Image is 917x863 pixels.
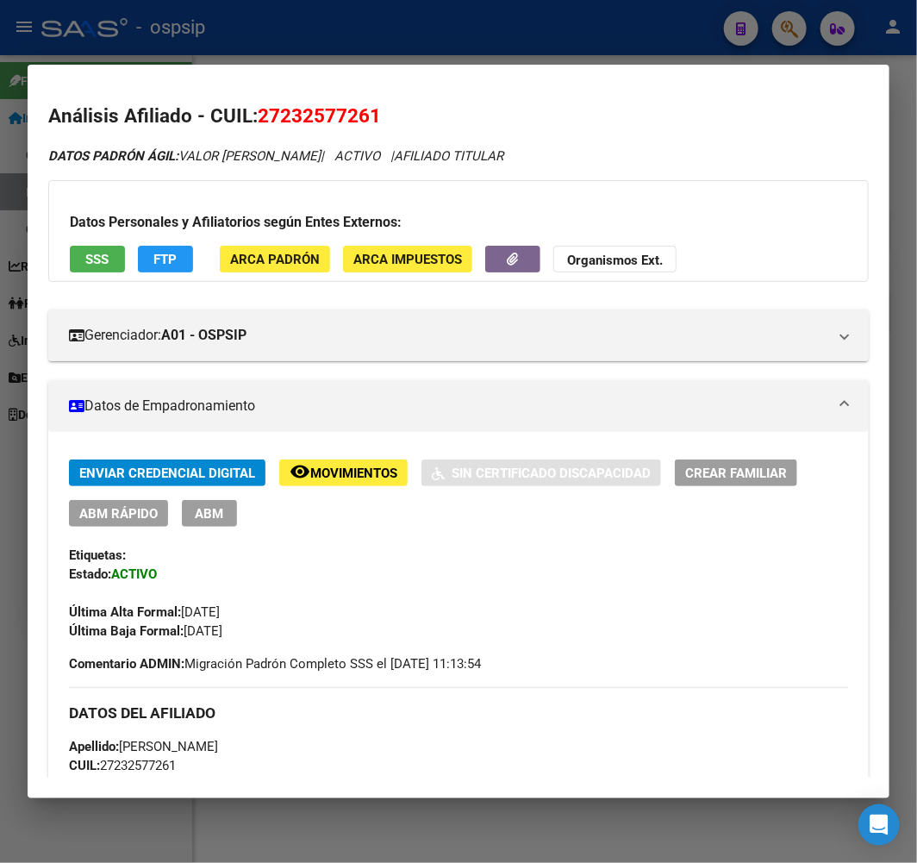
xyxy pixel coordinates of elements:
button: Organismos Ext. [553,246,677,272]
mat-expansion-panel-header: Gerenciador:A01 - OSPSIP [48,310,869,361]
mat-panel-title: Datos de Empadronamiento [69,396,827,416]
mat-panel-title: Gerenciador: [69,325,827,346]
strong: Última Baja Formal: [69,623,184,639]
span: Enviar Credencial Digital [79,466,255,481]
span: [DATE] [69,604,220,620]
button: ABM Rápido [69,500,168,527]
strong: Apellido: [69,739,119,754]
button: SSS [70,246,125,272]
span: ARCA Padrón [230,252,320,267]
span: [PERSON_NAME] [69,739,218,754]
strong: DATOS PADRÓN ÁGIL: [48,148,178,164]
button: ARCA Impuestos [343,246,472,272]
button: Enviar Credencial Digital [69,460,265,486]
span: ARCA Impuestos [353,252,462,267]
span: Sin Certificado Discapacidad [452,466,651,481]
button: Crear Familiar [675,460,797,486]
span: Movimientos [310,466,397,481]
button: ARCA Padrón [220,246,330,272]
span: [DATE] [69,623,222,639]
h2: Análisis Afiliado - CUIL: [48,102,869,131]
strong: Organismos Ext. [567,253,663,268]
button: Sin Certificado Discapacidad [421,460,661,486]
strong: Documento: [69,777,138,792]
mat-expansion-panel-header: Datos de Empadronamiento [48,380,869,432]
mat-icon: remove_red_eye [290,461,310,482]
i: | ACTIVO | [48,148,503,164]
strong: A01 - OSPSIP [161,325,246,346]
span: Migración Padrón Completo SSS el [DATE] 11:13:54 [69,654,481,673]
h3: Datos Personales y Afiliatorios según Entes Externos: [70,212,847,233]
span: ABM Rápido [79,506,158,522]
strong: ACTIVO [111,566,157,582]
h3: DATOS DEL AFILIADO [69,704,848,722]
span: VALOR [PERSON_NAME] [48,148,321,164]
strong: Etiquetas: [69,547,126,563]
span: 27232577261 [258,104,381,127]
span: DU - DOCUMENTO UNICO 23257726 [69,777,346,792]
strong: Estado: [69,566,111,582]
span: ABM [196,506,224,522]
span: AFILIADO TITULAR [394,148,503,164]
button: Movimientos [279,460,408,486]
strong: CUIL: [69,758,100,773]
strong: Última Alta Formal: [69,604,181,620]
div: Open Intercom Messenger [858,804,900,846]
span: SSS [86,252,109,267]
button: FTP [138,246,193,272]
span: 27232577261 [69,758,176,773]
strong: Comentario ADMIN: [69,656,184,672]
span: Crear Familiar [685,466,787,481]
button: ABM [182,500,237,527]
span: FTP [154,252,178,267]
